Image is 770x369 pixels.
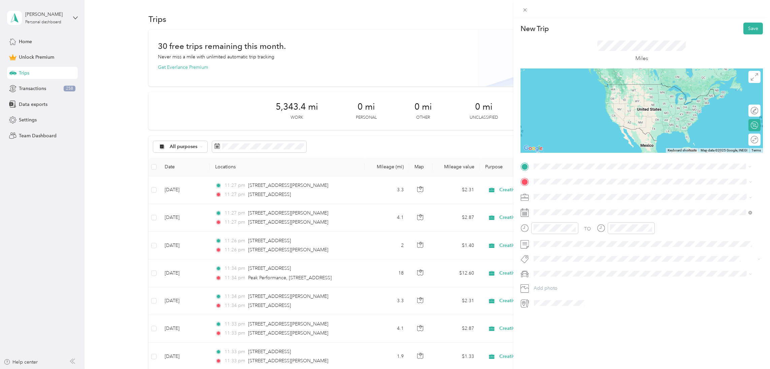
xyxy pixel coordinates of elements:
[522,144,544,153] a: Open this area in Google Maps (opens a new window)
[521,24,549,33] p: New Trip
[668,148,697,153] button: Keyboard shortcuts
[522,144,544,153] img: Google
[743,23,763,34] button: Save
[732,331,770,369] iframe: Everlance-gr Chat Button Frame
[635,54,648,63] p: Miles
[531,284,763,293] button: Add photo
[701,148,747,152] span: Map data ©2025 Google, INEGI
